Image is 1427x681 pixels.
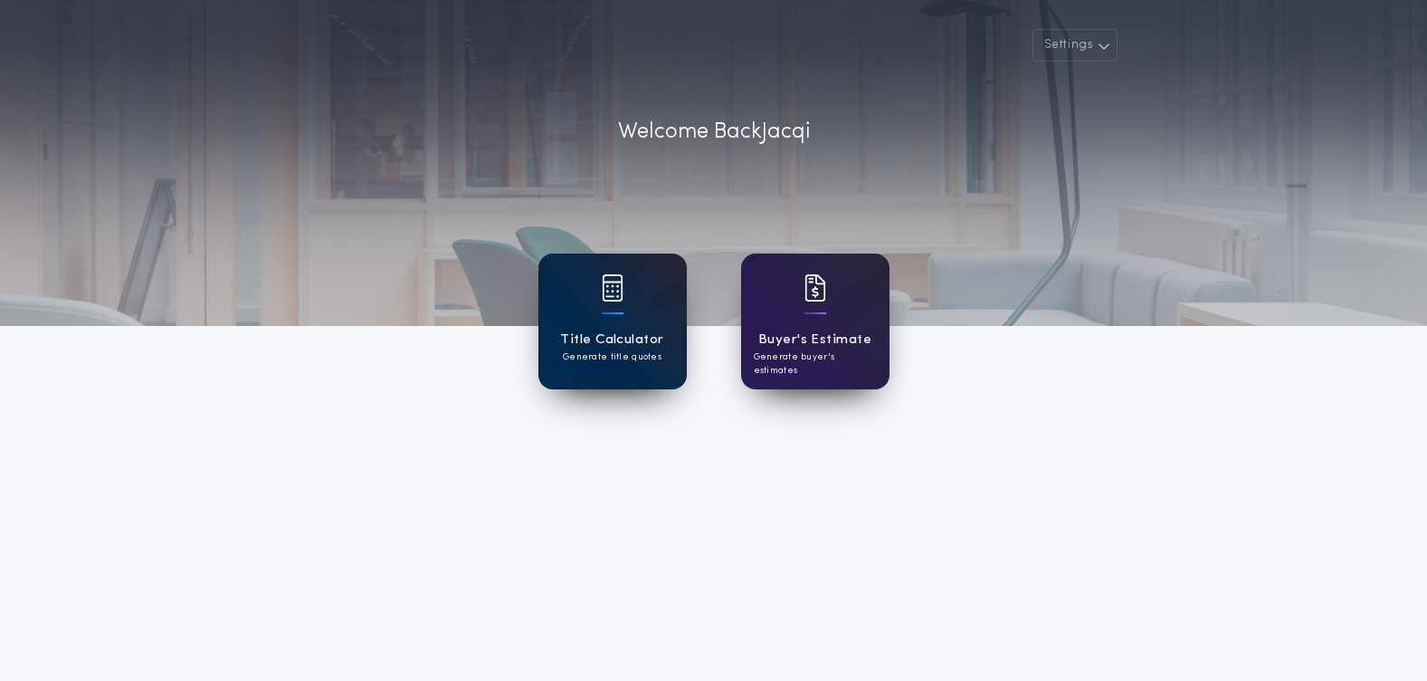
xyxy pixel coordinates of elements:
p: Welcome Back Jacqi [618,116,810,149]
h1: Buyer's Estimate [758,330,871,350]
img: card icon [602,274,623,302]
img: card icon [804,274,826,302]
p: Generate title quotes [563,350,661,364]
a: card iconBuyer's EstimateGenerate buyer's estimates [741,254,889,389]
h1: Title Calculator [560,330,663,350]
p: Generate buyer's estimates [754,350,877,378]
a: card iconTitle CalculatorGenerate title quotes [538,254,687,389]
button: Settings [1032,29,1118,62]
